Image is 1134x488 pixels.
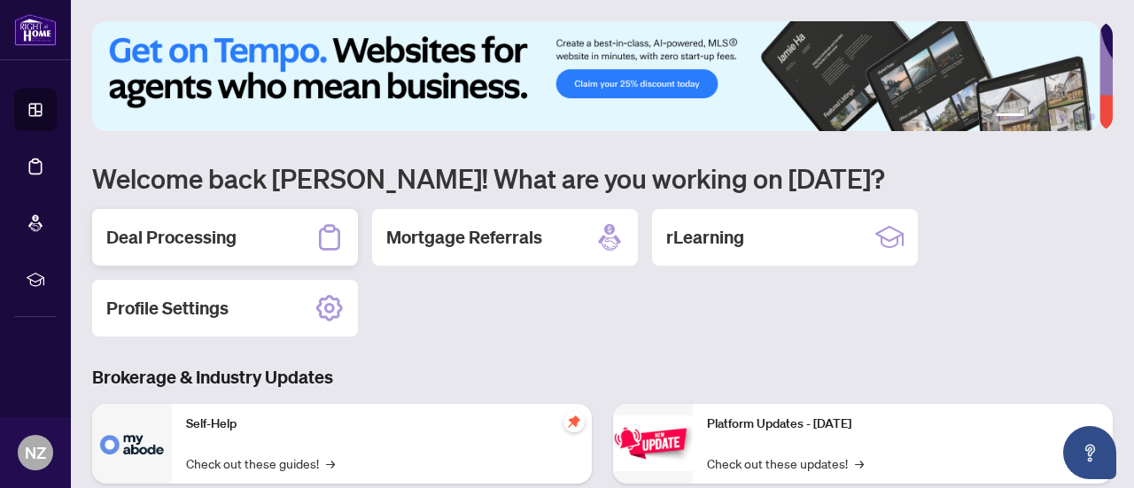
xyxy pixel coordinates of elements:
h2: Mortgage Referrals [386,225,542,250]
button: 2 [1031,113,1038,120]
img: Platform Updates - June 23, 2025 [613,415,693,471]
span: → [326,453,335,473]
span: NZ [25,440,46,465]
a: Check out these guides!→ [186,453,335,473]
img: logo [14,13,57,46]
h2: Profile Settings [106,296,229,321]
p: Self-Help [186,414,578,434]
a: Check out these updates!→ [707,453,864,473]
h2: Deal Processing [106,225,237,250]
button: 1 [996,113,1024,120]
button: Open asap [1063,426,1116,479]
h1: Welcome back [PERSON_NAME]! What are you working on [DATE]? [92,161,1113,195]
button: 6 [1088,113,1095,120]
span: → [855,453,864,473]
h2: rLearning [666,225,744,250]
img: Self-Help [92,404,172,484]
span: pushpin [563,411,585,432]
button: 4 [1060,113,1067,120]
img: Slide 0 [92,21,1099,131]
h3: Brokerage & Industry Updates [92,365,1113,390]
button: 3 [1045,113,1052,120]
button: 5 [1074,113,1081,120]
p: Platform Updates - [DATE] [707,414,1099,434]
